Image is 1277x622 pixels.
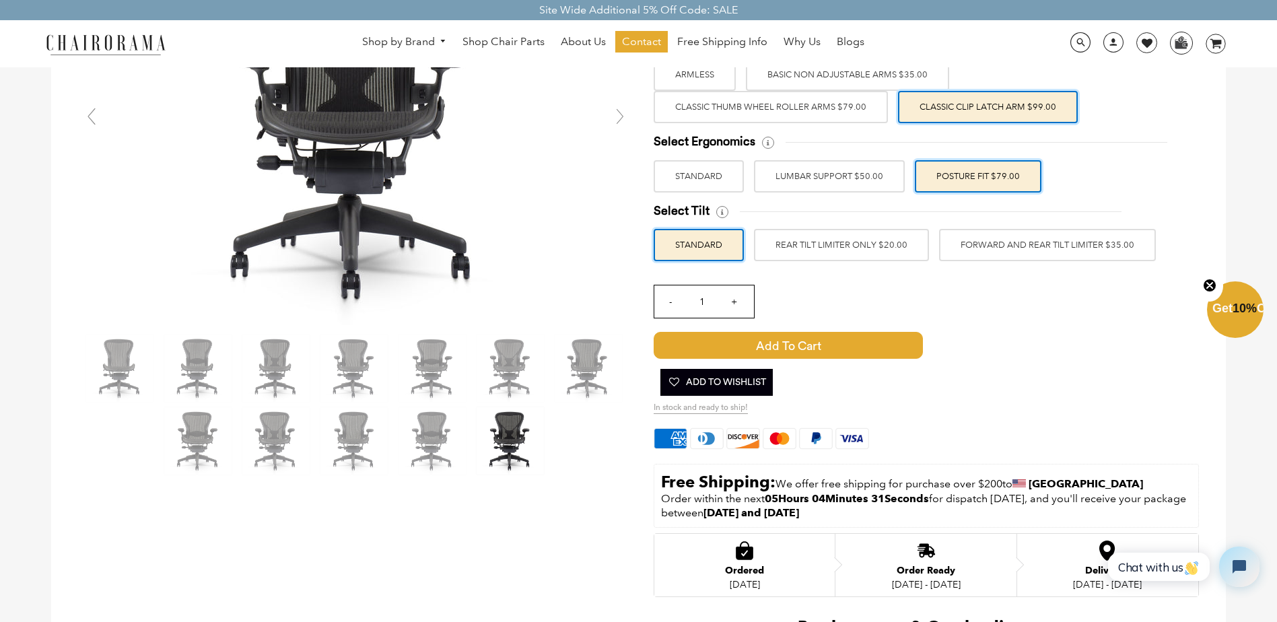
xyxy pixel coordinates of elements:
[1171,32,1192,53] img: WhatsApp_Image_2024-07-12_at_16.23.01.webp
[754,229,929,261] label: REAR TILT LIMITER ONLY $20.00
[837,35,864,49] span: Blogs
[1207,283,1264,339] div: Get10%OffClose teaser
[1196,271,1223,302] button: Close teaser
[164,407,232,475] img: Herman Miller Classic Aeron Chair | Black | Size C - chairorama
[399,407,466,475] img: Herman Miller Classic Aeron Chair | Black | Size C - chairorama
[661,471,1192,492] p: to
[654,59,736,91] label: ARMLESS
[615,31,668,53] a: Contact
[718,285,750,318] input: +
[654,332,1035,359] button: Add to Cart
[677,35,767,49] span: Free Shipping Info
[242,335,310,402] img: Herman Miller Classic Aeron Chair | Black | Size C - chairorama
[38,32,173,56] img: chairorama
[399,335,466,402] img: Herman Miller Classic Aeron Chair | Black | Size C - chairorama
[456,31,551,53] a: Shop Chair Parts
[1073,579,1142,590] div: [DATE] - [DATE]
[654,134,755,149] span: Select Ergonomics
[898,91,1078,123] label: Classic Clip Latch Arm $99.00
[477,407,544,475] img: Herman Miller Classic Aeron Chair | Black | Size C - chairorama
[1212,302,1274,315] span: Get Off
[654,229,744,261] label: STANDARD
[561,35,606,49] span: About Us
[765,492,929,505] span: 05Hours 04Minutes 31Seconds
[670,31,774,53] a: Free Shipping Info
[777,31,827,53] a: Why Us
[622,35,661,49] span: Contact
[462,35,545,49] span: Shop Chair Parts
[320,407,388,475] img: Herman Miller Classic Aeron Chair | Black | Size C - chairorama
[725,579,764,590] div: [DATE]
[86,335,153,402] img: Herman Miller Classic Aeron Chair | Black | Size C - chairorama
[892,565,961,576] div: Order Ready
[654,285,687,318] input: -
[703,506,799,519] strong: [DATE] and [DATE]
[654,91,888,123] label: Classic Thumb Wheel Roller Arms $79.00
[784,35,821,49] span: Why Us
[1093,535,1271,598] iframe: Tidio Chat
[915,160,1041,193] label: POSTURE FIT $79.00
[667,369,766,396] span: Add To Wishlist
[661,472,775,491] strong: Free Shipping:
[1029,477,1143,490] strong: [GEOGRAPHIC_DATA]
[725,565,764,576] div: Ordered
[654,160,744,193] label: STANDARD
[554,31,613,53] a: About Us
[892,579,961,590] div: [DATE] - [DATE]
[1073,565,1142,576] div: Delivered
[355,32,454,53] a: Shop by Brand
[1233,302,1257,315] span: 10%
[775,477,1002,490] span: We offer free shipping for purchase over $200
[746,59,949,91] label: BASIC NON ADJUSTABLE ARMS $35.00
[661,492,1192,520] p: Order within the next for dispatch [DATE], and you'll receive your package between
[830,31,871,53] a: Blogs
[654,403,748,414] span: In stock and ready to ship!
[477,335,544,402] img: Herman Miller Classic Aeron Chair | Black | Size C - chairorama
[654,332,923,359] span: Add to Cart
[754,160,905,193] label: LUMBAR SUPPORT $50.00
[242,407,310,475] img: Herman Miller Classic Aeron Chair | Black | Size C - chairorama
[555,335,622,402] img: Herman Miller Classic Aeron Chair | Black | Size C - chairorama
[320,335,388,402] img: Herman Miller Classic Aeron Chair | Black | Size C - chairorama
[654,203,710,219] span: Select Tilt
[939,229,1156,261] label: FORWARD AND REAR TILT LIMITER $35.00
[660,369,773,396] button: Add To Wishlist
[230,31,996,56] nav: DesktopNavigation
[164,335,232,402] img: Herman Miller Classic Aeron Chair | Black | Size C - chairorama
